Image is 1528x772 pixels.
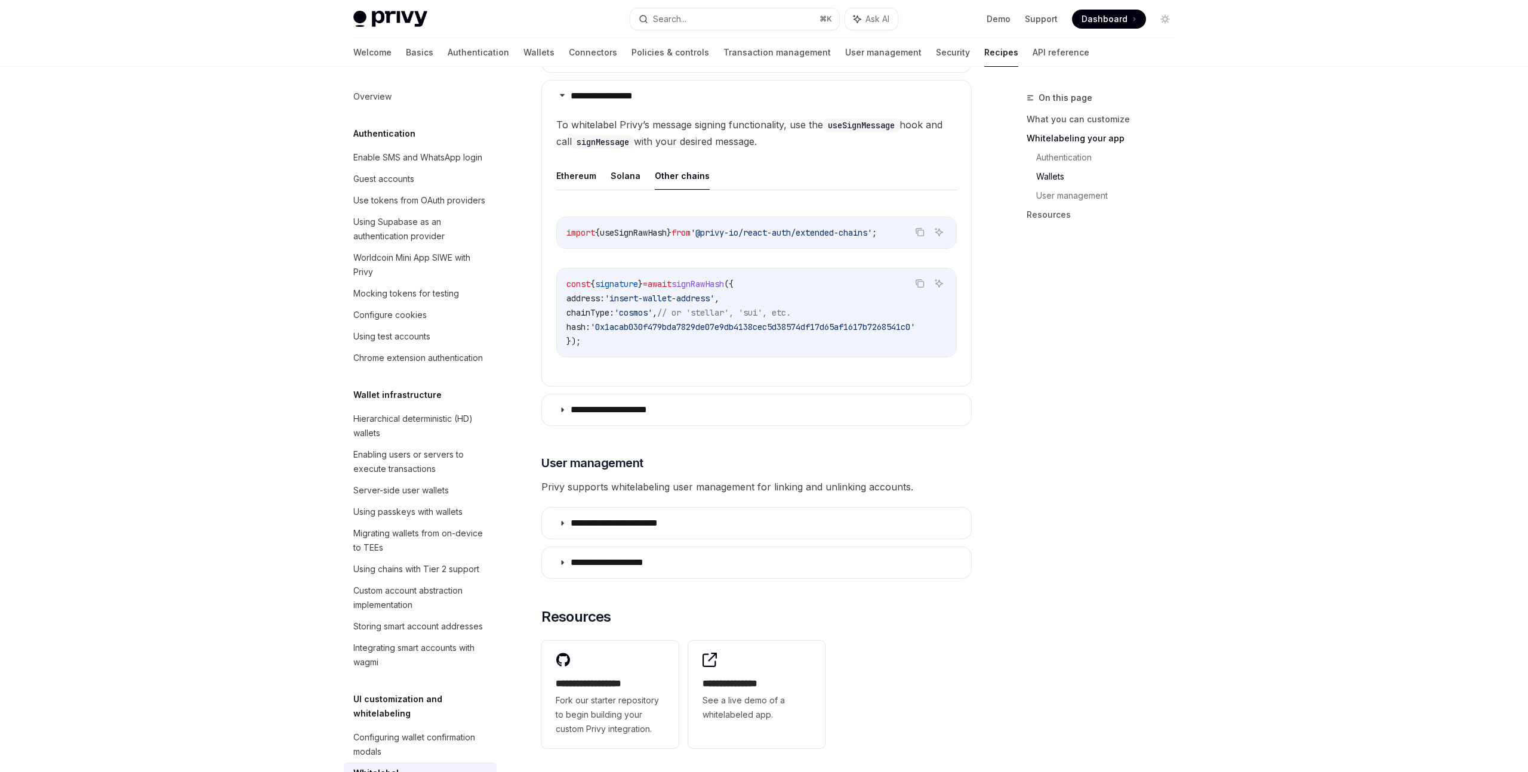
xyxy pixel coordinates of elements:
span: signRawHash [671,279,724,289]
span: Privy supports whitelabeling user management for linking and unlinking accounts. [541,478,972,495]
span: useSignRawHash [600,227,667,238]
div: Enabling users or servers to execute transactions [353,447,489,476]
button: Ask AI [845,8,898,30]
span: , [652,307,657,318]
a: Wallets [523,38,554,67]
div: Migrating wallets from on-device to TEEs [353,526,489,555]
code: signMessage [572,135,634,149]
a: Overview [344,86,497,107]
a: Wallets [1036,167,1184,186]
div: Custom account abstraction implementation [353,583,489,612]
span: , [714,293,719,304]
div: Overview [353,89,392,104]
a: Mocking tokens for testing [344,283,497,304]
a: User management [1036,186,1184,205]
a: Welcome [353,38,392,67]
button: Solana [611,162,640,190]
div: Using passkeys with wallets [353,505,463,519]
div: Using Supabase as an authentication provider [353,215,489,243]
span: const [566,279,590,289]
span: See a live demo of a whitelabeled app. [703,693,811,722]
a: Integrating smart accounts with wagmi [344,637,497,673]
div: Worldcoin Mini App SIWE with Privy [353,251,489,279]
span: import [566,227,595,238]
div: Integrating smart accounts with wagmi [353,641,489,669]
a: Basics [406,38,433,67]
span: ({ [724,279,734,289]
h5: UI customization and whitelabeling [353,692,497,721]
div: Search... [653,12,686,26]
span: Dashboard [1082,13,1127,25]
a: Configure cookies [344,304,497,326]
a: User management [845,38,922,67]
h5: Authentication [353,126,415,141]
div: Using test accounts [353,329,430,344]
button: Ethereum [556,162,596,190]
a: Using Supabase as an authentication provider [344,211,497,247]
a: Hierarchical deterministic (HD) wallets [344,408,497,444]
span: chainType: [566,307,614,318]
a: Use tokens from OAuth providers [344,190,497,211]
img: light logo [353,11,427,27]
div: Using chains with Tier 2 support [353,562,479,576]
a: Enable SMS and WhatsApp login [344,147,497,168]
code: useSignMessage [823,119,899,132]
span: // or 'stellar', 'sui', etc. [657,307,791,318]
div: Storing smart account addresses [353,619,483,634]
span: }); [566,336,581,347]
span: Ask AI [865,13,889,25]
div: Configuring wallet confirmation modals [353,730,489,759]
button: Copy the contents from the code block [912,224,928,240]
a: Support [1025,13,1058,25]
span: Resources [541,607,611,626]
a: Custom account abstraction implementation [344,580,497,616]
span: ; [872,227,877,238]
a: Using test accounts [344,326,497,347]
span: from [671,227,691,238]
details: **** **** **** **To whitelabel Privy’s message signing functionality, use theuseSignMessagehook a... [541,80,972,387]
div: Hierarchical deterministic (HD) wallets [353,412,489,440]
a: Resources [1027,205,1184,224]
button: Other chains [655,162,710,190]
a: Connectors [569,38,617,67]
a: Using chains with Tier 2 support [344,558,497,580]
span: { [595,227,600,238]
span: = [643,279,648,289]
a: Security [936,38,970,67]
a: Guest accounts [344,168,497,190]
button: Ask AI [931,276,947,291]
div: Configure cookies [353,308,427,322]
button: Search...⌘K [630,8,839,30]
a: Demo [987,13,1011,25]
span: hash: [566,322,590,332]
a: Whitelabeling your app [1027,129,1184,148]
span: ⌘ K [820,14,832,24]
a: Dashboard [1072,10,1146,29]
a: Migrating wallets from on-device to TEEs [344,523,497,558]
span: Fork our starter repository to begin building your custom Privy integration. [556,693,664,736]
a: Authentication [448,38,509,67]
button: Ask AI [931,224,947,240]
a: **** **** **** ***Fork our starter repository to begin building your custom Privy integration. [541,641,679,748]
div: Enable SMS and WhatsApp login [353,150,482,165]
div: Mocking tokens for testing [353,286,459,301]
a: Server-side user wallets [344,480,497,501]
span: 'insert-wallet-address' [605,293,714,304]
div: Use tokens from OAuth providers [353,193,485,208]
a: API reference [1033,38,1089,67]
a: Using passkeys with wallets [344,501,497,523]
a: Policies & controls [631,38,709,67]
a: Transaction management [723,38,831,67]
div: Guest accounts [353,172,414,186]
span: 'cosmos' [614,307,652,318]
a: Configuring wallet confirmation modals [344,727,497,762]
a: Worldcoin Mini App SIWE with Privy [344,247,497,283]
span: } [638,279,643,289]
span: '@privy-io/react-auth/extended-chains' [691,227,872,238]
span: User management [541,455,643,471]
div: Server-side user wallets [353,483,449,498]
span: On this page [1039,91,1092,105]
span: } [667,227,671,238]
h5: Wallet infrastructure [353,388,442,402]
span: '0x1acab030f479bda7829de07e9db4138cec5d38574df17d65af1617b7268541c0' [590,322,915,332]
